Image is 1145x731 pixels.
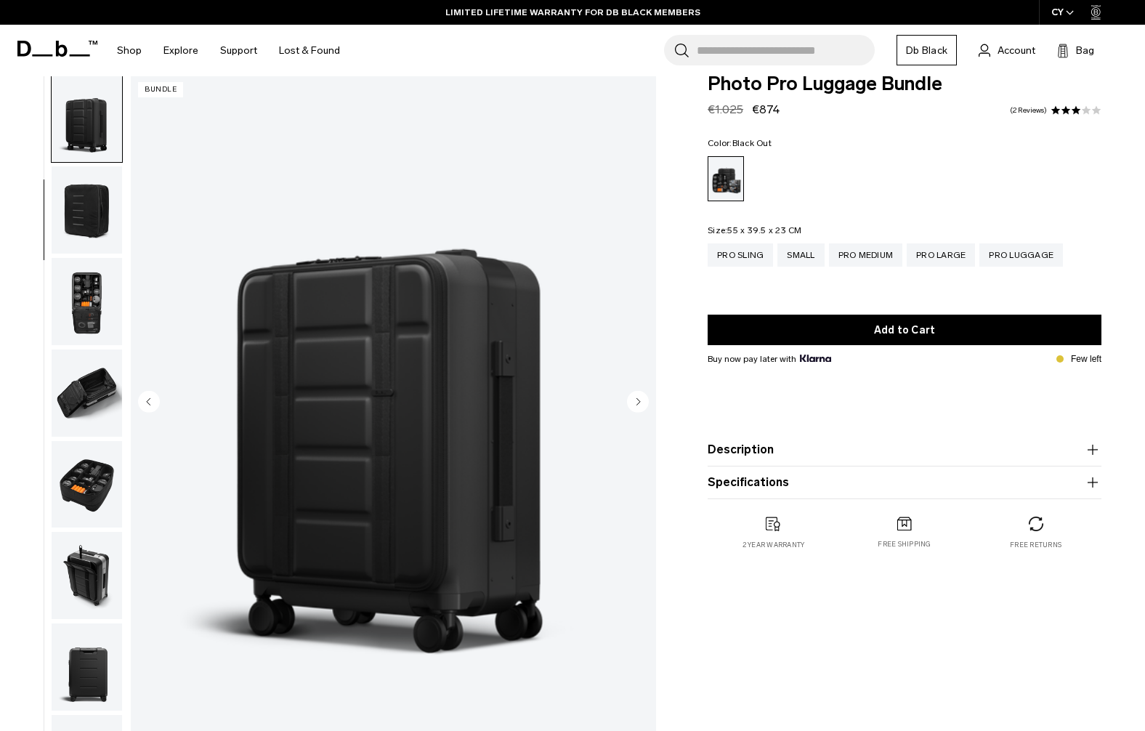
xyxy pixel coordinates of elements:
[907,243,975,267] a: Pro Large
[117,25,142,76] a: Shop
[1071,352,1101,365] p: Few left
[708,352,831,365] span: Buy now pay later with
[708,156,744,201] a: Black Out
[708,139,772,148] legend: Color:
[708,474,1101,491] button: Specifications
[979,243,1063,267] a: Pro Luggage
[1076,43,1094,58] span: Bag
[106,25,351,76] nav: Main Navigation
[51,623,123,711] button: Photo Pro Luggage Bundle Black Out
[220,25,257,76] a: Support
[52,166,122,254] img: Photo Pro Luggage Bundle Black Out
[51,531,123,620] button: Photo Pro Luggage Bundle Black Out
[708,315,1101,345] button: Add to Cart
[138,390,160,415] button: Previous slide
[163,25,198,76] a: Explore
[138,82,183,97] p: Bundle
[52,532,122,619] img: Photo Pro Luggage Bundle Black Out
[897,35,957,65] a: Db Black
[131,75,656,731] img: Photo Pro Luggage Bundle Black Out
[51,75,123,163] button: Photo Pro Luggage Bundle Black Out
[752,102,780,116] span: €874
[800,355,831,362] img: {"height" => 20, "alt" => "Klarna"}
[829,243,903,267] a: Pro Medium
[708,75,1101,94] span: Photo Pro Luggage Bundle
[998,43,1035,58] span: Account
[131,75,656,731] li: 3 / 12
[732,138,772,148] span: Black Out
[708,243,773,267] a: Pro Sling
[52,258,122,345] img: Photo Pro Luggage Bundle Black Out
[52,623,122,711] img: Photo Pro Luggage Bundle Black Out
[743,540,805,550] p: 2 year warranty
[878,539,931,549] p: Free shipping
[51,440,123,529] button: Photo Pro Luggage Bundle Black Out
[708,102,743,116] s: €1.025
[1010,107,1047,114] a: 2 reviews
[279,25,340,76] a: Lost & Found
[51,257,123,346] button: Photo Pro Luggage Bundle Black Out
[52,350,122,437] img: Photo Pro Luggage Bundle Black Out
[708,441,1101,459] button: Description
[708,226,802,235] legend: Size:
[51,166,123,254] button: Photo Pro Luggage Bundle Black Out
[1057,41,1094,59] button: Bag
[727,225,801,235] span: 55 x 39.5 x 23 CM
[777,243,824,267] a: Small
[51,349,123,437] button: Photo Pro Luggage Bundle Black Out
[52,76,122,163] img: Photo Pro Luggage Bundle Black Out
[979,41,1035,59] a: Account
[52,441,122,528] img: Photo Pro Luggage Bundle Black Out
[1010,540,1061,550] p: Free returns
[627,390,649,415] button: Next slide
[445,6,700,19] a: LIMITED LIFETIME WARRANTY FOR DB BLACK MEMBERS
